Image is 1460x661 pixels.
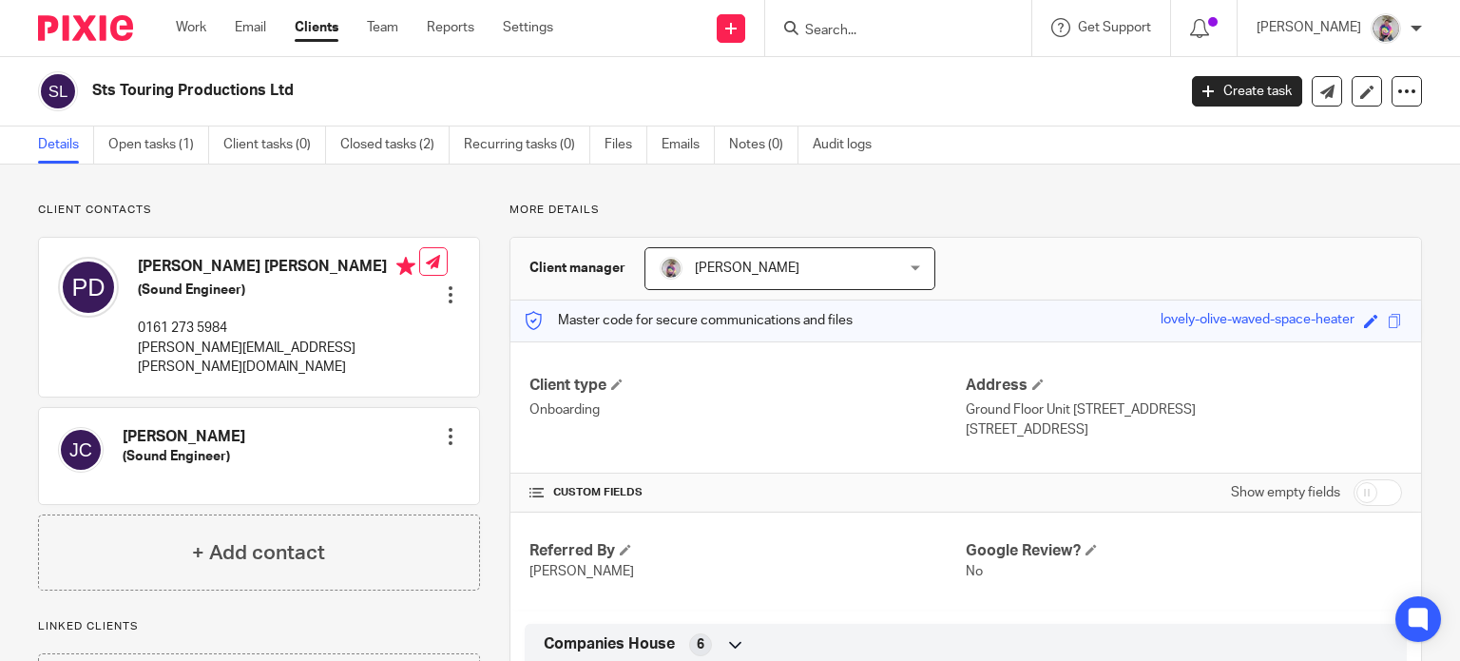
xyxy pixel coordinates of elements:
[503,18,553,37] a: Settings
[695,262,799,275] span: [PERSON_NAME]
[525,311,853,330] p: Master code for secure communications and files
[966,420,1402,439] p: [STREET_ADDRESS]
[1371,13,1401,44] img: DBTieDye.jpg
[1231,483,1340,502] label: Show empty fields
[123,427,245,447] h4: [PERSON_NAME]
[660,257,682,280] img: DBTieDye.jpg
[138,339,419,378] p: [PERSON_NAME][EMAIL_ADDRESS][PERSON_NAME][DOMAIN_NAME]
[529,485,966,500] h4: CUSTOM FIELDS
[340,126,450,164] a: Closed tasks (2)
[697,635,704,654] span: 6
[38,126,94,164] a: Details
[138,257,419,281] h4: [PERSON_NAME] [PERSON_NAME]
[529,541,966,561] h4: Referred By
[813,126,886,164] a: Audit logs
[38,71,78,111] img: svg%3E
[509,203,1422,218] p: More details
[529,400,966,419] p: Onboarding
[138,281,419,300] h5: (Sound Engineer)
[123,447,245,466] h5: (Sound Engineer)
[92,81,950,101] h2: Sts Touring Productions Ltd
[108,126,209,164] a: Open tasks (1)
[223,126,326,164] a: Client tasks (0)
[966,541,1402,561] h4: Google Review?
[529,565,634,578] span: [PERSON_NAME]
[966,400,1402,419] p: Ground Floor Unit [STREET_ADDRESS]
[529,259,625,278] h3: Client manager
[544,634,675,654] span: Companies House
[396,257,415,276] i: Primary
[1078,21,1151,34] span: Get Support
[38,203,480,218] p: Client contacts
[367,18,398,37] a: Team
[192,538,325,568] h4: + Add contact
[58,257,119,318] img: svg%3E
[966,565,983,578] span: No
[295,18,338,37] a: Clients
[803,23,974,40] input: Search
[176,18,206,37] a: Work
[464,126,590,164] a: Recurring tasks (0)
[966,376,1402,396] h4: Address
[138,319,419,338] p: 0161 273 5984
[529,376,966,396] h4: Client type
[729,126,798,164] a: Notes (0)
[38,15,133,41] img: Pixie
[235,18,266,37] a: Email
[427,18,474,37] a: Reports
[1192,76,1302,107] a: Create task
[662,126,715,164] a: Emails
[605,126,647,164] a: Files
[1257,18,1361,37] p: [PERSON_NAME]
[38,619,480,634] p: Linked clients
[58,427,104,473] img: svg%3E
[1161,310,1354,332] div: lovely-olive-waved-space-heater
